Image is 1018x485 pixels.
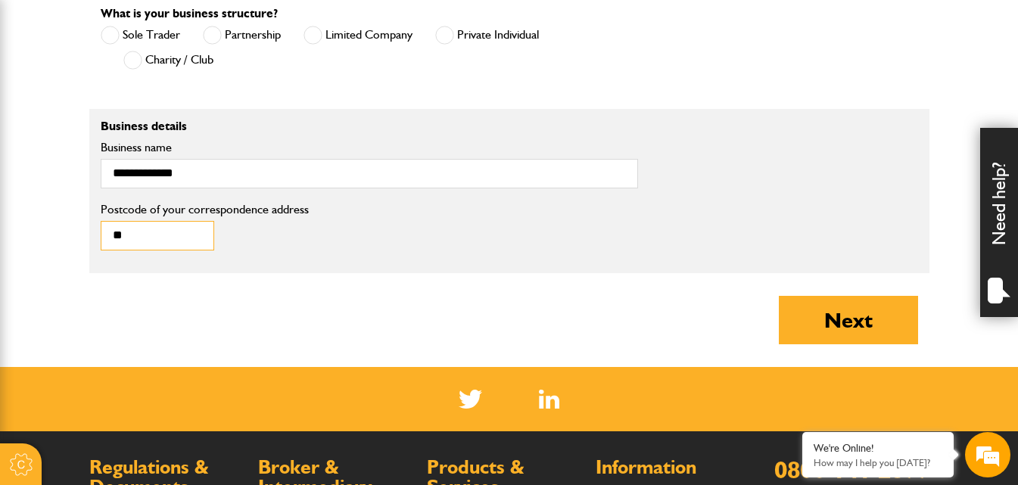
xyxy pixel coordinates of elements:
div: Need help? [980,128,1018,317]
img: Linked In [539,390,559,409]
label: Limited Company [304,26,412,45]
a: LinkedIn [539,390,559,409]
h2: Information [596,458,749,477]
label: Private Individual [435,26,539,45]
label: Partnership [203,26,281,45]
p: Business details [101,120,638,132]
div: We're Online! [814,442,942,455]
p: How may I help you today? [814,457,942,468]
label: What is your business structure? [101,8,278,20]
label: Charity / Club [123,51,213,70]
img: Twitter [459,390,482,409]
a: 0800 141 2877 [774,455,929,484]
label: Postcode of your correspondence address [101,204,638,216]
label: Sole Trader [101,26,180,45]
label: Business name [101,141,638,154]
button: Next [779,296,918,344]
